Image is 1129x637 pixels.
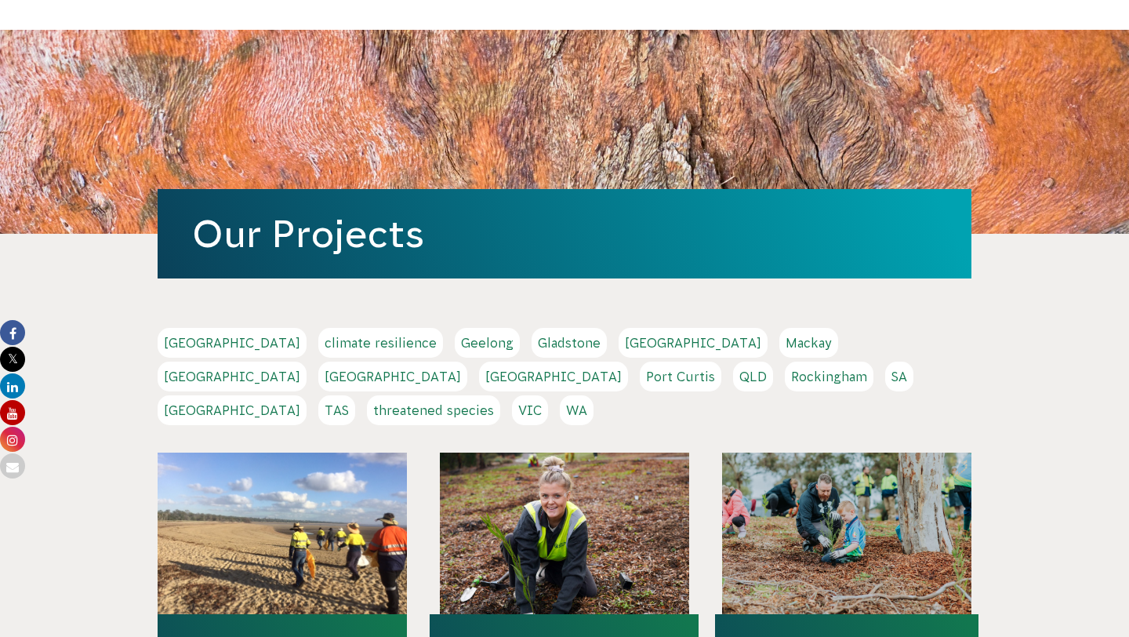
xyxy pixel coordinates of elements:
a: VIC [512,395,548,425]
a: [GEOGRAPHIC_DATA] [158,362,307,391]
a: Our Projects [192,213,424,255]
a: Gladstone [532,328,607,358]
a: threatened species [367,395,500,425]
a: WA [560,395,594,425]
a: [GEOGRAPHIC_DATA] [158,328,307,358]
a: [GEOGRAPHIC_DATA] [158,395,307,425]
a: SA [885,362,913,391]
a: Port Curtis [640,362,721,391]
a: QLD [733,362,773,391]
a: [GEOGRAPHIC_DATA] [619,328,768,358]
a: [GEOGRAPHIC_DATA] [318,362,467,391]
a: TAS [318,395,355,425]
a: climate resilience [318,328,443,358]
a: [GEOGRAPHIC_DATA] [479,362,628,391]
a: Mackay [779,328,838,358]
a: Geelong [455,328,520,358]
a: Rockingham [785,362,873,391]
